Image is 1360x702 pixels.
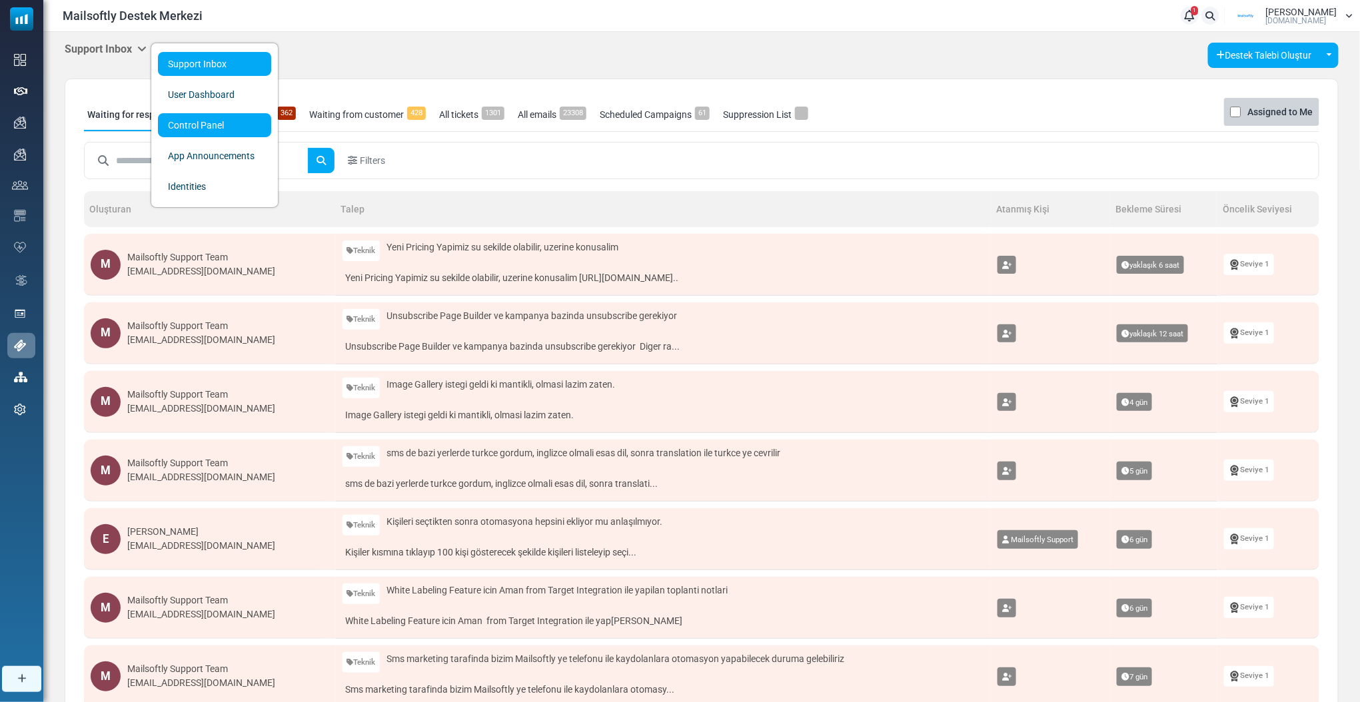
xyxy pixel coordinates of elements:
[91,250,121,280] div: M
[158,52,271,76] a: Support Inbox
[65,43,147,55] h5: Support Inbox
[277,107,296,120] span: 362
[1110,191,1217,227] th: Bekleme Süresi
[14,117,26,129] img: campaigns-icon.png
[14,149,26,161] img: campaigns-icon.png
[127,250,275,264] div: Mailsoftly Support Team
[1117,599,1152,617] span: 6 gün
[127,402,275,416] div: [EMAIL_ADDRESS][DOMAIN_NAME]
[342,240,380,261] a: Teknik
[342,378,380,398] a: Teknik
[127,593,275,607] div: Mailsoftly Support Team
[342,474,985,494] a: sms de bazi yerlerde turkce gordum, inglizce olmali esas dil, sonra translati...
[1117,256,1184,274] span: yaklaşık 6 saat
[342,652,380,673] a: Teknik
[1224,597,1274,617] a: Seviye 1
[158,83,271,107] a: User Dashboard
[1224,528,1274,549] a: Seviye 1
[1117,667,1152,686] span: 7 gün
[84,98,201,131] a: Waiting for response359
[342,446,380,467] a: Teknik
[436,98,508,131] a: All tickets1301
[127,388,275,402] div: Mailsoftly Support Team
[1266,17,1327,25] span: [DOMAIN_NAME]
[342,583,380,604] a: Teknik
[386,446,780,460] span: sms de bazi yerlerde turkce gordum, inglizce olmali esas dil, sonra translation ile turkce ye cev...
[91,387,121,417] div: M
[596,98,713,131] a: Scheduled Campaigns61
[342,336,985,357] a: Unsubscribe Page Builder ve kampanya bazinda unsubscribe gerekiyor Diger ra...
[386,309,677,323] span: Unsubscribe Page Builder ve kampanya bazinda unsubscribe gerekiyor
[1229,6,1263,26] img: User Logo
[386,240,618,254] span: Yeni Pricing Yapimiz su sekilde olabilir, uzerine konusalim
[482,107,504,120] span: 1301
[91,661,121,691] div: M
[991,191,1110,227] th: Atanmış Kişi
[720,98,812,131] a: Suppression List
[14,340,26,352] img: support-icon-active.svg
[560,107,586,120] span: 23308
[386,515,662,529] span: Kişileri seçtikten sonra otomasyona hepsini ekliyor mu anlaşılmıyor.
[127,676,275,690] div: [EMAIL_ADDRESS][DOMAIN_NAME]
[127,607,275,621] div: [EMAIL_ADDRESS][DOMAIN_NAME]
[386,652,844,666] span: Sms marketing tarafinda bizim Mailsoftly ye telefonu ile kaydolanlara otomasyon yapabilecek durum...
[127,662,275,676] div: Mailsoftly Support Team
[386,378,615,392] span: Image Gallery istegi geldi ki mantikli, olmasi lazim zaten.
[1011,535,1073,544] span: Mailsoftly Support
[342,515,380,535] a: Teknik
[306,98,429,131] a: Waiting from customer428
[1229,6,1353,26] a: User Logo [PERSON_NAME] [DOMAIN_NAME]
[407,107,426,120] span: 428
[342,309,380,330] a: Teknik
[127,456,275,470] div: Mailsoftly Support Team
[1117,393,1152,412] span: 4 gün
[695,107,710,120] span: 61
[14,210,26,222] img: email-templates-icon.svg
[342,679,985,700] a: Sms marketing tarafinda bizim Mailsoftly ye telefonu ile kaydolanlara otomasy...
[342,268,985,288] a: Yeni Pricing Yapimiz su sekilde olabilir, uzerine konusalim [URL][DOMAIN_NAME]..
[1217,191,1319,227] th: Öncelik Seviyesi
[386,583,728,597] span: White Labeling Feature icin Aman from Target Integration ile yapilan toplanti notlari
[127,333,275,347] div: [EMAIL_ADDRESS][DOMAIN_NAME]
[158,175,271,198] a: Identities
[360,154,385,168] span: Filters
[1224,254,1274,274] a: Seviye 1
[127,264,275,278] div: [EMAIL_ADDRESS][DOMAIN_NAME]
[1224,322,1274,343] a: Seviye 1
[1117,462,1152,480] span: 5 gün
[1224,666,1274,687] a: Seviye 1
[127,539,275,553] div: [EMAIL_ADDRESS][DOMAIN_NAME]
[63,7,203,25] span: Mailsoftly Destek Merkezi
[10,7,33,31] img: mailsoftly_icon_blue_white.svg
[342,611,985,631] a: White Labeling Feature icin Aman from Target Integration ile yap[PERSON_NAME]
[127,525,275,539] div: [PERSON_NAME]
[158,144,271,168] a: App Announcements
[12,180,28,190] img: contacts-icon.svg
[84,191,336,227] th: Oluşturan
[158,113,271,137] a: Control Panel
[1117,530,1152,549] span: 6 gün
[91,593,121,623] div: M
[1266,7,1337,17] span: [PERSON_NAME]
[336,191,992,227] th: Talep
[1224,460,1274,480] a: Seviye 1
[998,530,1078,549] a: Mailsoftly Support
[91,524,121,554] div: E
[127,319,275,333] div: Mailsoftly Support Team
[14,54,26,66] img: dashboard-icon.svg
[1208,43,1321,68] a: Destek Talebi Oluştur
[14,308,26,320] img: landing_pages.svg
[14,273,29,288] img: workflow.svg
[91,456,121,486] div: M
[1117,324,1188,343] span: yaklaşık 12 saat
[514,98,590,131] a: All emails23308
[127,470,275,484] div: [EMAIL_ADDRESS][DOMAIN_NAME]
[14,404,26,416] img: settings-icon.svg
[1248,104,1313,120] label: Assigned to Me
[1191,6,1199,15] span: 1
[14,242,26,252] img: domain-health-icon.svg
[91,318,121,348] div: M
[342,405,985,426] a: Image Gallery istegi geldi ki mantikli, olmasi lazim zaten.
[1181,7,1199,25] a: 1
[342,542,985,563] a: Kişiler kısmına tıklayıp 100 kişi gösterecek şekilde kişileri listeleyip seçi...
